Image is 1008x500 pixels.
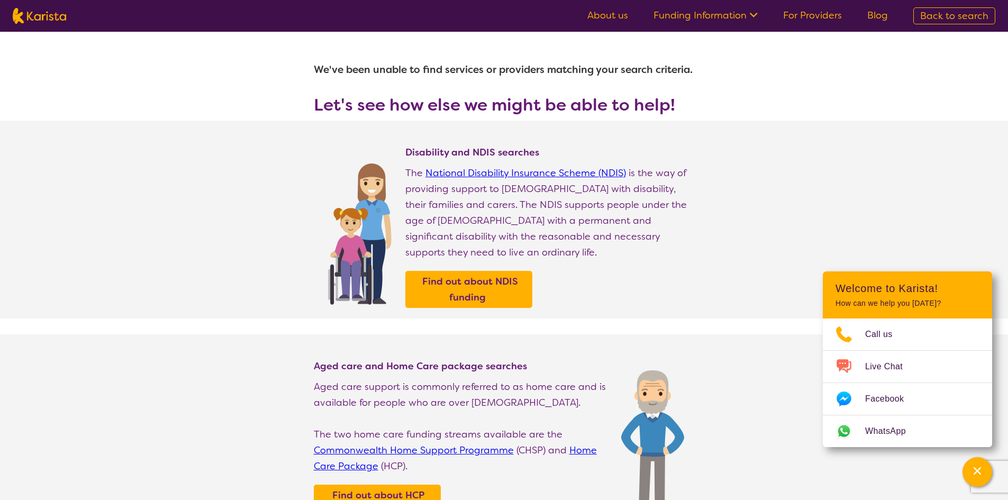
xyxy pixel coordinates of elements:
img: Find NDIS and Disability services and providers [324,157,395,305]
a: For Providers [783,9,842,22]
span: Live Chat [865,359,915,375]
p: The is the way of providing support to [DEMOGRAPHIC_DATA] with disability, their families and car... [405,165,695,260]
h3: Let's see how else we might be able to help! [314,95,695,114]
span: Call us [865,326,905,342]
span: Facebook [865,391,916,407]
a: Commonwealth Home Support Programme [314,444,514,457]
a: National Disability Insurance Scheme (NDIS) [425,167,626,179]
div: Channel Menu [823,271,992,447]
ul: Choose channel [823,319,992,447]
span: WhatsApp [865,423,919,439]
span: Back to search [920,10,988,22]
button: Channel Menu [962,457,992,487]
a: Funding Information [653,9,758,22]
a: About us [587,9,628,22]
p: The two home care funding streams available are the (CHSP) and (HCP). [314,426,611,474]
h1: We've been unable to find services or providers matching your search criteria. [314,57,695,83]
b: Find out about NDIS funding [422,275,518,304]
a: Blog [867,9,888,22]
h4: Disability and NDIS searches [405,146,695,159]
a: Web link opens in a new tab. [823,415,992,447]
a: Find out about NDIS funding [408,274,530,305]
a: Back to search [913,7,995,24]
p: Aged care support is commonly referred to as home care and is available for people who are over [... [314,379,611,411]
h4: Aged care and Home Care package searches [314,360,611,372]
h2: Welcome to Karista! [836,282,979,295]
img: Karista logo [13,8,66,24]
p: How can we help you [DATE]? [836,299,979,308]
